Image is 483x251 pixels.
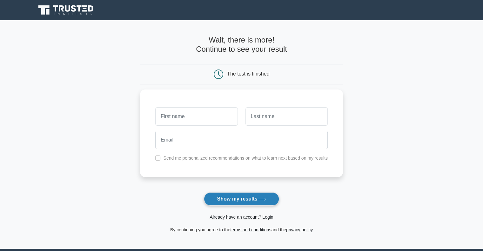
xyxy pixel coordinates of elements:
a: terms and conditions [230,227,271,232]
a: privacy policy [286,227,313,232]
label: Send me personalized recommendations on what to learn next based on my results [163,155,328,161]
h4: Wait, there is more! Continue to see your result [140,36,343,54]
button: Show my results [204,192,279,206]
input: Email [155,131,328,149]
input: Last name [245,107,328,126]
div: The test is finished [227,71,269,76]
div: By continuing you agree to the and the [136,226,347,234]
input: First name [155,107,238,126]
a: Already have an account? Login [210,215,273,220]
